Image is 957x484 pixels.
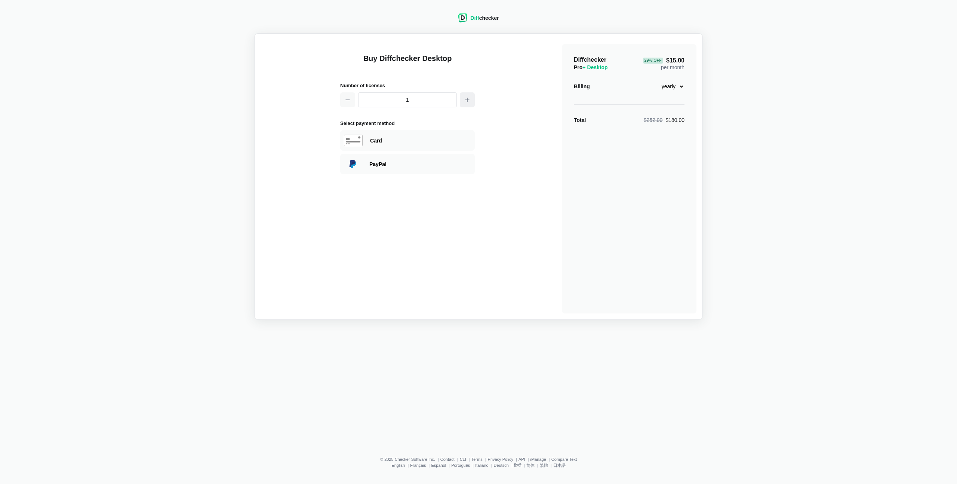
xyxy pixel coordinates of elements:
span: $15.00 [643,58,684,64]
a: API [518,457,525,462]
span: $252.00 [644,117,663,123]
a: 日本語 [553,463,566,468]
a: English [391,463,405,468]
div: Paying with Card [340,130,475,151]
a: Privacy Policy [488,457,513,462]
div: Paying with PayPal [369,160,471,168]
a: 繁體 [540,463,548,468]
h2: Select payment method [340,119,475,127]
a: Français [410,463,426,468]
a: Deutsch [494,463,509,468]
a: Diffchecker logoDiffchecker [458,18,499,24]
span: Diff [470,15,479,21]
strong: Total [574,117,586,123]
a: CLI [460,457,466,462]
a: Português [451,463,470,468]
a: Contact [440,457,455,462]
h1: Buy Diffchecker Desktop [340,53,475,73]
img: Diffchecker logo [458,13,467,22]
a: Español [431,463,446,468]
div: checker [470,14,499,22]
div: Billing [574,83,590,90]
li: © 2025 Checker Software Inc. [380,457,440,462]
a: iManage [530,457,546,462]
div: Paying with PayPal [340,154,475,174]
a: Compare Text [551,457,577,462]
div: 29 % Off [643,58,663,64]
div: per month [643,56,684,71]
input: 1 [358,92,457,107]
a: हिन्दी [514,463,521,468]
a: Italiano [475,463,488,468]
a: 简体 [526,463,535,468]
div: $180.00 [644,116,684,124]
h2: Number of licenses [340,82,475,89]
a: Terms [471,457,483,462]
div: Paying with Card [370,137,471,144]
span: Pro [574,64,608,70]
span: Diffchecker [574,56,606,63]
span: + Desktop [582,64,607,70]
